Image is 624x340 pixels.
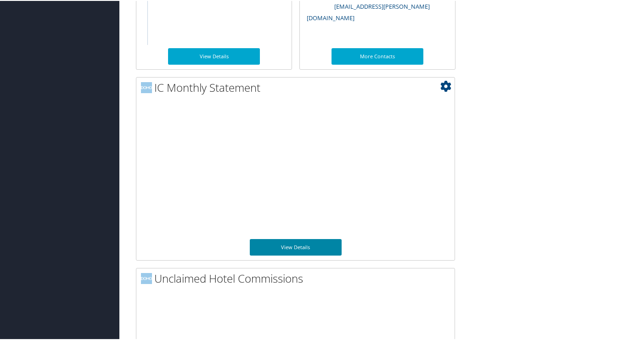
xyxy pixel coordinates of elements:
a: [EMAIL_ADDRESS][PERSON_NAME][DOMAIN_NAME] [307,1,430,22]
h2: Unclaimed Hotel Commissions [141,270,455,285]
h2: IC Monthly Statement [141,79,455,95]
a: View Details [168,47,260,64]
a: View Details [250,238,342,255]
img: domo-logo.png [141,272,152,283]
a: More Contacts [332,47,423,64]
img: domo-logo.png [141,81,152,92]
